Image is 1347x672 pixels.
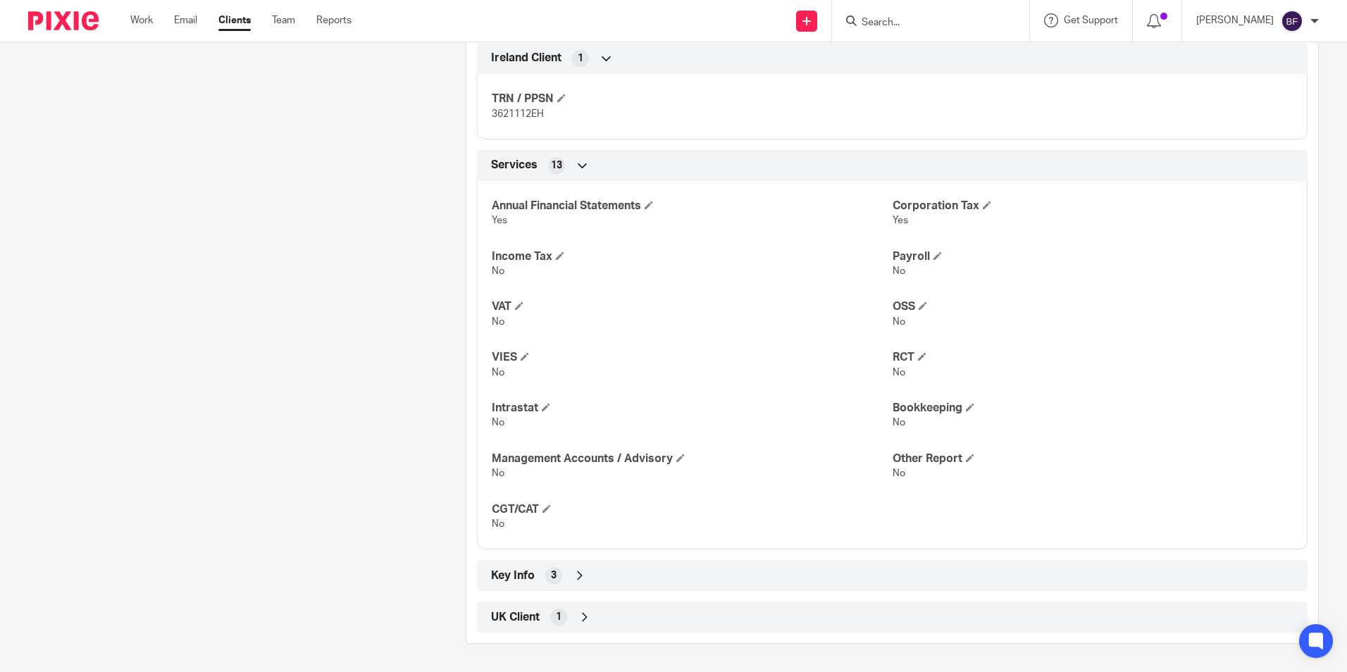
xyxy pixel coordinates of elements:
[492,468,504,478] span: No
[578,51,583,66] span: 1
[893,401,1293,416] h4: Bookkeeping
[492,519,504,529] span: No
[893,299,1293,314] h4: OSS
[492,299,892,314] h4: VAT
[130,13,153,27] a: Work
[551,568,557,583] span: 3
[551,158,562,173] span: 13
[893,317,905,327] span: No
[492,452,892,466] h4: Management Accounts / Advisory
[492,249,892,264] h4: Income Tax
[492,317,504,327] span: No
[860,17,987,30] input: Search
[556,610,561,624] span: 1
[174,13,197,27] a: Email
[492,368,504,378] span: No
[491,568,535,583] span: Key Info
[893,468,905,478] span: No
[492,199,892,213] h4: Annual Financial Statements
[893,368,905,378] span: No
[893,350,1293,365] h4: RCT
[893,452,1293,466] h4: Other Report
[491,51,561,66] span: Ireland Client
[492,92,892,106] h4: TRN / PPSN
[893,418,905,428] span: No
[893,249,1293,264] h4: Payroll
[1196,13,1274,27] p: [PERSON_NAME]
[272,13,295,27] a: Team
[492,109,544,119] span: 3621112EH
[893,266,905,276] span: No
[893,199,1293,213] h4: Corporation Tax
[491,158,538,173] span: Services
[1064,15,1118,25] span: Get Support
[492,418,504,428] span: No
[893,216,908,225] span: Yes
[316,13,352,27] a: Reports
[491,610,540,625] span: UK Client
[28,11,99,30] img: Pixie
[1281,10,1303,32] img: svg%3E
[492,350,892,365] h4: VIES
[492,502,892,517] h4: CGT/CAT
[492,401,892,416] h4: Intrastat
[492,216,507,225] span: Yes
[492,266,504,276] span: No
[218,13,251,27] a: Clients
